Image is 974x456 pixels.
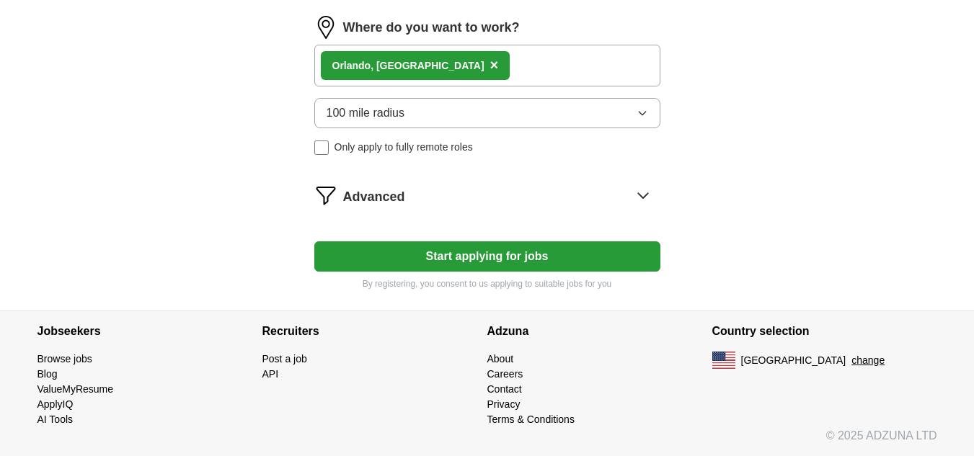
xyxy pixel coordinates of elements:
[37,398,74,410] a: ApplyIQ
[343,18,520,37] label: Where do you want to work?
[262,368,279,380] a: API
[262,353,307,365] a: Post a job
[741,353,846,368] span: [GEOGRAPHIC_DATA]
[487,368,523,380] a: Careers
[314,98,660,128] button: 100 mile radius
[37,383,114,395] a: ValueMyResume
[487,383,522,395] a: Contact
[37,353,92,365] a: Browse jobs
[327,104,405,122] span: 100 mile radius
[490,57,499,73] span: ×
[335,140,473,155] span: Only apply to fully remote roles
[314,184,337,207] img: filter
[314,140,329,155] input: Only apply to fully remote roles
[712,352,735,369] img: US flag
[343,187,405,207] span: Advanced
[314,16,337,39] img: location.png
[314,277,660,290] p: By registering, you consent to us applying to suitable jobs for you
[314,241,660,272] button: Start applying for jobs
[712,311,937,352] h4: Country selection
[332,58,484,73] div: ndo, [GEOGRAPHIC_DATA]
[37,368,58,380] a: Blog
[487,398,521,410] a: Privacy
[26,427,949,456] div: © 2025 ADZUNA LTD
[490,55,499,76] button: ×
[332,60,353,71] strong: Orla
[487,353,514,365] a: About
[487,413,575,425] a: Terms & Conditions
[851,353,885,368] button: change
[37,413,74,425] a: AI Tools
